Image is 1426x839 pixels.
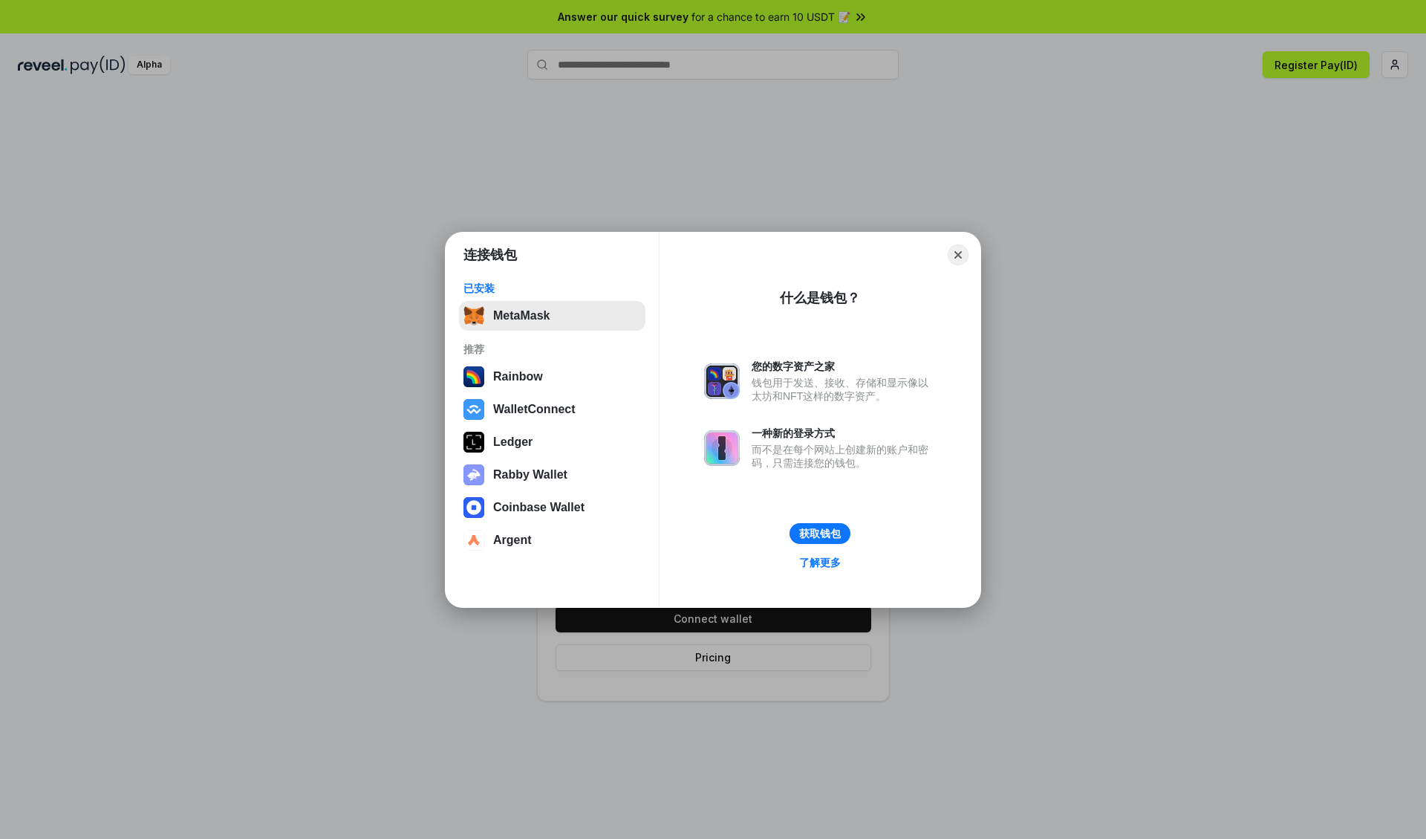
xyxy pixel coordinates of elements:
[459,427,645,457] button: Ledger
[463,432,484,453] img: svg+xml,%3Csvg%20xmlns%3D%22http%3A%2F%2Fwww.w3.org%2F2000%2Fsvg%22%20width%3D%2228%22%20height%3...
[493,435,533,449] div: Ledger
[493,468,567,482] div: Rabby Wallet
[799,556,841,569] div: 了解更多
[493,534,532,547] div: Argent
[780,289,860,307] div: 什么是钱包？
[493,403,576,416] div: WalletConnect
[463,246,517,264] h1: 连接钱包
[459,460,645,490] button: Rabby Wallet
[459,525,645,555] button: Argent
[463,282,641,295] div: 已安装
[459,301,645,331] button: MetaMask
[789,523,850,544] button: 获取钱包
[948,244,968,265] button: Close
[463,530,484,551] img: svg+xml,%3Csvg%20width%3D%2228%22%20height%3D%2228%22%20viewBox%3D%220%200%2028%2028%22%20fill%3D...
[493,501,585,514] div: Coinbase Wallet
[704,430,740,466] img: svg+xml,%3Csvg%20xmlns%3D%22http%3A%2F%2Fwww.w3.org%2F2000%2Fsvg%22%20fill%3D%22none%22%20viewBox...
[752,376,936,403] div: 钱包用于发送、接收、存储和显示像以太坊和NFT这样的数字资产。
[459,493,645,522] button: Coinbase Wallet
[459,395,645,424] button: WalletConnect
[752,443,936,470] div: 而不是在每个网站上创建新的账户和密码，只需连接您的钱包。
[463,464,484,485] img: svg+xml,%3Csvg%20xmlns%3D%22http%3A%2F%2Fwww.w3.org%2F2000%2Fsvg%22%20fill%3D%22none%22%20viewBox...
[704,363,740,399] img: svg+xml,%3Csvg%20xmlns%3D%22http%3A%2F%2Fwww.w3.org%2F2000%2Fsvg%22%20fill%3D%22none%22%20viewBox...
[459,362,645,392] button: Rainbow
[463,399,484,420] img: svg+xml,%3Csvg%20width%3D%2228%22%20height%3D%2228%22%20viewBox%3D%220%200%2028%2028%22%20fill%3D...
[493,309,550,323] div: MetaMask
[463,305,484,326] img: svg+xml,%3Csvg%20fill%3D%22none%22%20height%3D%2233%22%20viewBox%3D%220%200%2035%2033%22%20width%...
[799,527,841,540] div: 获取钱包
[752,427,936,440] div: 一种新的登录方式
[790,553,850,572] a: 了解更多
[463,343,641,356] div: 推荐
[463,366,484,387] img: svg+xml,%3Csvg%20width%3D%22120%22%20height%3D%22120%22%20viewBox%3D%220%200%20120%20120%22%20fil...
[463,497,484,518] img: svg+xml,%3Csvg%20width%3D%2228%22%20height%3D%2228%22%20viewBox%3D%220%200%2028%2028%22%20fill%3D...
[752,360,936,373] div: 您的数字资产之家
[493,370,543,383] div: Rainbow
